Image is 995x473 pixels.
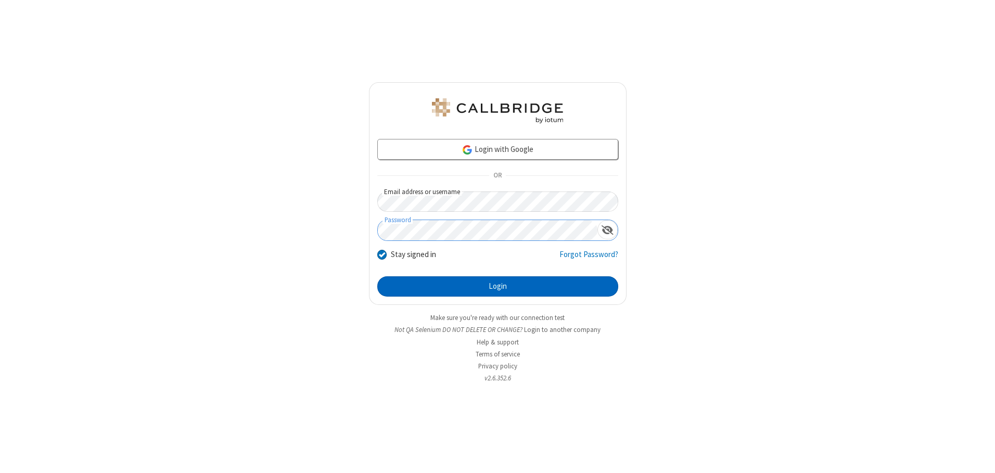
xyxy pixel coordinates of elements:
label: Stay signed in [391,249,436,261]
a: Forgot Password? [559,249,618,269]
img: QA Selenium DO NOT DELETE OR CHANGE [430,98,565,123]
a: Make sure you're ready with our connection test [430,313,565,322]
li: Not QA Selenium DO NOT DELETE OR CHANGE? [369,325,627,335]
li: v2.6.352.6 [369,373,627,383]
button: Login to another company [524,325,601,335]
div: Show password [597,220,618,239]
a: Privacy policy [478,362,517,370]
a: Login with Google [377,139,618,160]
a: Terms of service [476,350,520,359]
img: google-icon.png [462,144,473,156]
input: Email address or username [377,191,618,212]
span: OR [489,169,506,183]
button: Login [377,276,618,297]
input: Password [378,220,597,240]
a: Help & support [477,338,519,347]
